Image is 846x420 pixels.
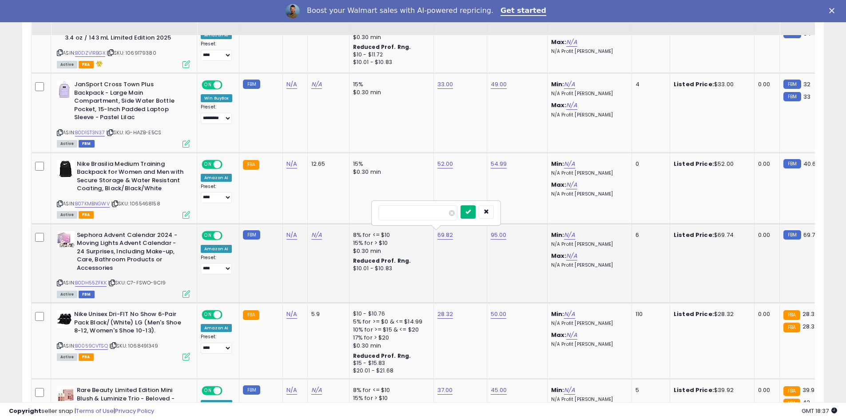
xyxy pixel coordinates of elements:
a: N/A [566,331,577,340]
span: OFF [221,387,235,395]
span: | SKU: 1069179380 [107,49,156,56]
div: ASIN: [57,310,190,360]
b: Min: [551,310,564,318]
div: Amazon AI [201,245,232,253]
a: N/A [564,160,575,168]
small: FBM [783,80,801,89]
span: All listings currently available for purchase on Amazon [57,291,77,298]
span: ON [203,81,214,89]
b: Rare Beauty Limited Edition Mini Blush & Luminize Trio - Beloved - Virtue - Enliven - New In Box [77,386,185,413]
div: 4 [635,80,663,88]
span: 2025-09-16 18:37 GMT [802,407,837,415]
div: $10 - $10.76 [353,310,427,318]
a: N/A [286,80,297,89]
div: $28.32 [674,310,747,318]
div: 15% [353,80,427,88]
a: 52.00 [437,160,453,168]
p: N/A Profit [PERSON_NAME] [551,320,625,327]
span: All listings currently available for purchase on Amazon [57,61,77,68]
div: ASIN: [57,231,190,297]
div: ASIN: [57,80,190,146]
a: N/A [566,252,577,260]
a: N/A [286,231,297,240]
div: 110 [635,310,663,318]
b: Listed Price: [674,231,714,239]
div: 17% for > $20 [353,334,427,342]
a: 33.00 [437,80,453,89]
b: Listed Price: [674,310,714,318]
b: Min: [551,160,564,168]
div: 8% for <= $10 [353,231,427,239]
div: seller snap | | [9,407,154,416]
span: 40.68 [803,160,820,168]
b: JanSport Cross Town Plus Backpack - Large Main Compartment, Side Water Bottle Pocket, 15-Inch Pad... [74,80,182,124]
img: 31UPDBorvDL._SL40_.jpg [57,160,75,178]
span: 28.32 [802,322,818,331]
div: 5 [635,386,663,394]
p: N/A Profit [PERSON_NAME] [551,112,625,118]
span: ON [203,160,214,168]
a: N/A [566,38,577,47]
div: Boost your Walmart sales with AI-powered repricing. [307,6,493,15]
div: Preset: [201,104,232,124]
strong: Copyright [9,407,41,415]
div: Win BuyBox [201,94,232,102]
small: FBA [243,310,259,320]
img: 31VvEa8IT7L._SL40_.jpg [57,80,72,98]
a: N/A [564,231,575,240]
span: 32 [803,80,810,88]
img: Profile image for Adrian [286,4,300,18]
div: 0.00 [758,80,773,88]
a: Terms of Use [76,407,114,415]
a: 54.99 [491,160,507,168]
span: 28.32 [802,310,818,318]
div: $15 - $15.83 [353,360,427,367]
div: Preset: [201,41,232,61]
b: Max: [551,101,567,109]
div: 12.65 [311,160,342,168]
b: Reduced Prof. Rng. [353,352,411,360]
a: 69.82 [437,231,453,240]
img: 41Icpuj9XcL._SL40_.jpg [57,310,72,328]
div: Amazon AI [201,324,232,332]
span: FBA [79,211,94,219]
a: N/A [311,80,322,89]
small: FBA [783,310,800,320]
b: Nike Unisex Dri-FIT No Show 6-Pair Pack Black/(White) LG (Men's Shoe 8-12, Women's Shoe 10-13). [74,310,182,337]
div: Preset: [201,255,232,275]
a: N/A [564,310,575,319]
p: N/A Profit [PERSON_NAME] [551,48,625,55]
div: $10 - $11.72 [353,51,427,59]
a: N/A [564,386,575,395]
span: 33 [803,92,810,101]
b: Listed Price: [674,80,714,88]
div: ASIN: [57,160,190,218]
a: N/A [286,386,297,395]
div: 10% for >= $15 & <= $20 [353,326,427,334]
span: FBM [79,140,95,148]
a: 45.00 [491,386,507,395]
span: | SKU: 1068491349 [109,342,158,349]
div: $39.92 [674,386,747,394]
div: $10.01 - $10.83 [353,265,427,272]
b: Max: [551,38,567,46]
div: Preset: [201,184,232,204]
div: $10.01 - $10.83 [353,59,427,66]
a: Privacy Policy [115,407,154,415]
div: $0.30 min [353,247,427,255]
div: 0.00 [758,231,773,239]
a: 50.00 [491,310,507,319]
div: 15% [353,160,427,168]
span: ON [203,387,214,395]
p: N/A Profit [PERSON_NAME] [551,341,625,348]
small: FBM [783,92,801,101]
small: FBM [783,159,801,168]
span: ON [203,311,214,319]
b: Nike Brasilia Medium Training Backpack for Women and Men with Secure Storage & Water Resistant Co... [77,160,185,195]
b: Listed Price: [674,160,714,168]
small: FBM [783,230,801,240]
a: N/A [286,160,297,168]
div: 0 [635,160,663,168]
b: Min: [551,80,564,88]
a: B0DH55ZFKK [75,279,107,287]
